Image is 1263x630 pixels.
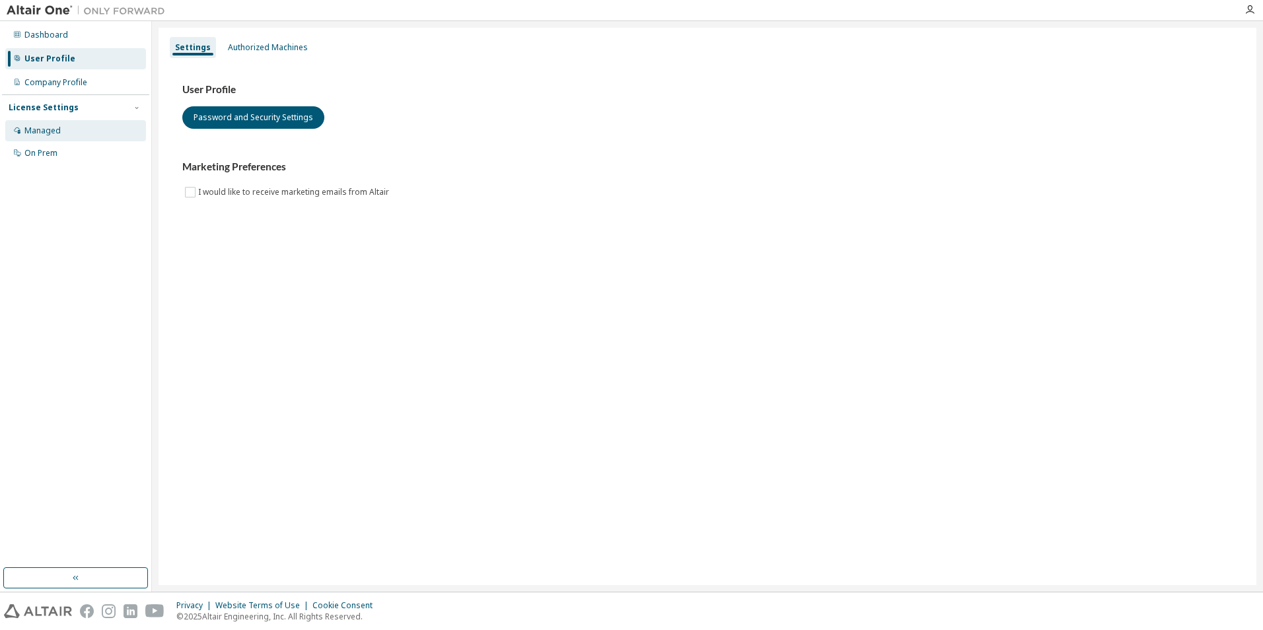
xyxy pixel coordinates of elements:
img: Altair One [7,4,172,17]
h3: User Profile [182,83,1233,96]
div: On Prem [24,148,57,158]
div: Managed [24,125,61,136]
div: Website Terms of Use [215,600,312,611]
div: Privacy [176,600,215,611]
label: I would like to receive marketing emails from Altair [198,184,392,200]
div: Cookie Consent [312,600,380,611]
img: linkedin.svg [124,604,137,618]
div: User Profile [24,53,75,64]
div: Authorized Machines [228,42,308,53]
button: Password and Security Settings [182,106,324,129]
img: facebook.svg [80,604,94,618]
div: Settings [175,42,211,53]
div: License Settings [9,102,79,113]
p: © 2025 Altair Engineering, Inc. All Rights Reserved. [176,611,380,622]
img: altair_logo.svg [4,604,72,618]
img: instagram.svg [102,604,116,618]
h3: Marketing Preferences [182,160,1233,174]
img: youtube.svg [145,604,164,618]
div: Company Profile [24,77,87,88]
div: Dashboard [24,30,68,40]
